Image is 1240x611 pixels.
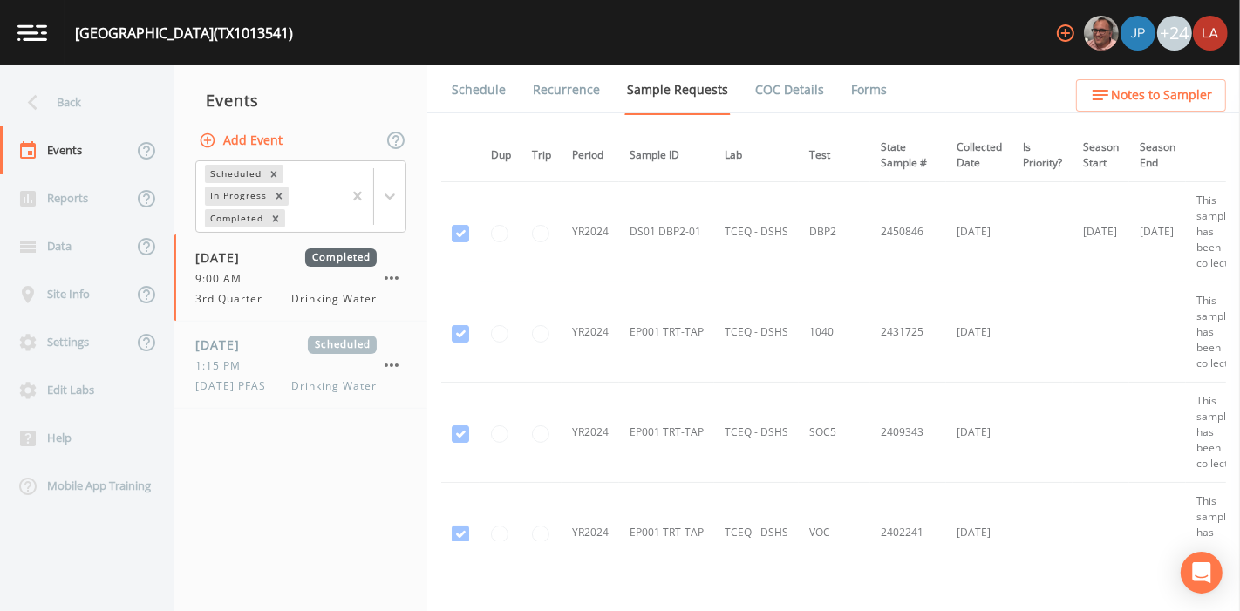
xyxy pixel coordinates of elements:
button: Notes to Sampler [1076,79,1226,112]
td: 2409343 [870,383,946,483]
div: Remove Scheduled [264,165,283,183]
div: +24 [1157,16,1192,51]
span: 9:00 AM [195,271,252,287]
td: 1040 [799,282,870,383]
th: Lab [714,129,799,182]
a: COC Details [753,65,827,114]
span: [DATE] [195,336,252,354]
td: [DATE] [1073,182,1129,282]
span: Scheduled [308,336,377,354]
td: YR2024 [562,182,619,282]
td: YR2024 [562,383,619,483]
td: [DATE] [946,483,1012,583]
div: Remove In Progress [269,187,289,205]
div: In Progress [205,187,269,205]
span: Notes to Sampler [1111,85,1212,106]
a: Forms [848,65,889,114]
td: TCEQ - DSHS [714,182,799,282]
a: [DATE]Scheduled1:15 PM[DATE] PFASDrinking Water [174,322,427,409]
span: [DATE] PFAS [195,378,276,394]
td: EP001 TRT-TAP [619,282,714,383]
td: TCEQ - DSHS [714,282,799,383]
td: [DATE] [946,182,1012,282]
span: Drinking Water [292,291,377,307]
td: YR2024 [562,483,619,583]
th: Test [799,129,870,182]
th: Season End [1129,129,1186,182]
img: e2d790fa78825a4bb76dcb6ab311d44c [1084,16,1119,51]
td: VOC [799,483,870,583]
td: DBP2 [799,182,870,282]
div: Mike Franklin [1083,16,1120,51]
a: [DATE]Completed9:00 AM3rd QuarterDrinking Water [174,234,427,322]
td: 2402241 [870,483,946,583]
td: EP001 TRT-TAP [619,483,714,583]
td: TCEQ - DSHS [714,483,799,583]
td: TCEQ - DSHS [714,383,799,483]
div: Open Intercom Messenger [1181,552,1223,594]
td: [DATE] [946,282,1012,383]
a: Schedule [449,65,508,114]
td: DS01 DBP2-01 [619,182,714,282]
a: Sample Requests [624,65,731,115]
td: YR2024 [562,282,619,383]
td: 2431725 [870,282,946,383]
img: logo [17,24,47,41]
div: Events [174,78,427,122]
div: Remove Completed [266,209,285,227]
td: EP001 TRT-TAP [619,383,714,483]
th: Sample ID [619,129,714,182]
img: cf6e799eed601856facf0d2563d1856d [1193,16,1228,51]
td: 2450846 [870,182,946,282]
td: [DATE] [1129,182,1186,282]
div: [GEOGRAPHIC_DATA] (TX1013541) [75,23,293,44]
div: Joshua gere Paul [1120,16,1156,51]
th: Trip [521,129,562,182]
span: 1:15 PM [195,358,251,374]
td: SOC5 [799,383,870,483]
th: State Sample # [870,129,946,182]
th: Dup [480,129,522,182]
button: Add Event [195,125,290,157]
span: Completed [305,248,377,267]
th: Season Start [1073,129,1129,182]
th: Is Priority? [1012,129,1073,182]
span: Drinking Water [292,378,377,394]
div: Completed [205,209,266,227]
a: Recurrence [530,65,603,114]
img: 41241ef155101aa6d92a04480b0d0000 [1121,16,1155,51]
span: [DATE] [195,248,252,267]
span: 3rd Quarter [195,291,273,307]
div: Scheduled [205,165,264,183]
th: Collected Date [946,129,1012,182]
td: [DATE] [946,383,1012,483]
th: Period [562,129,619,182]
